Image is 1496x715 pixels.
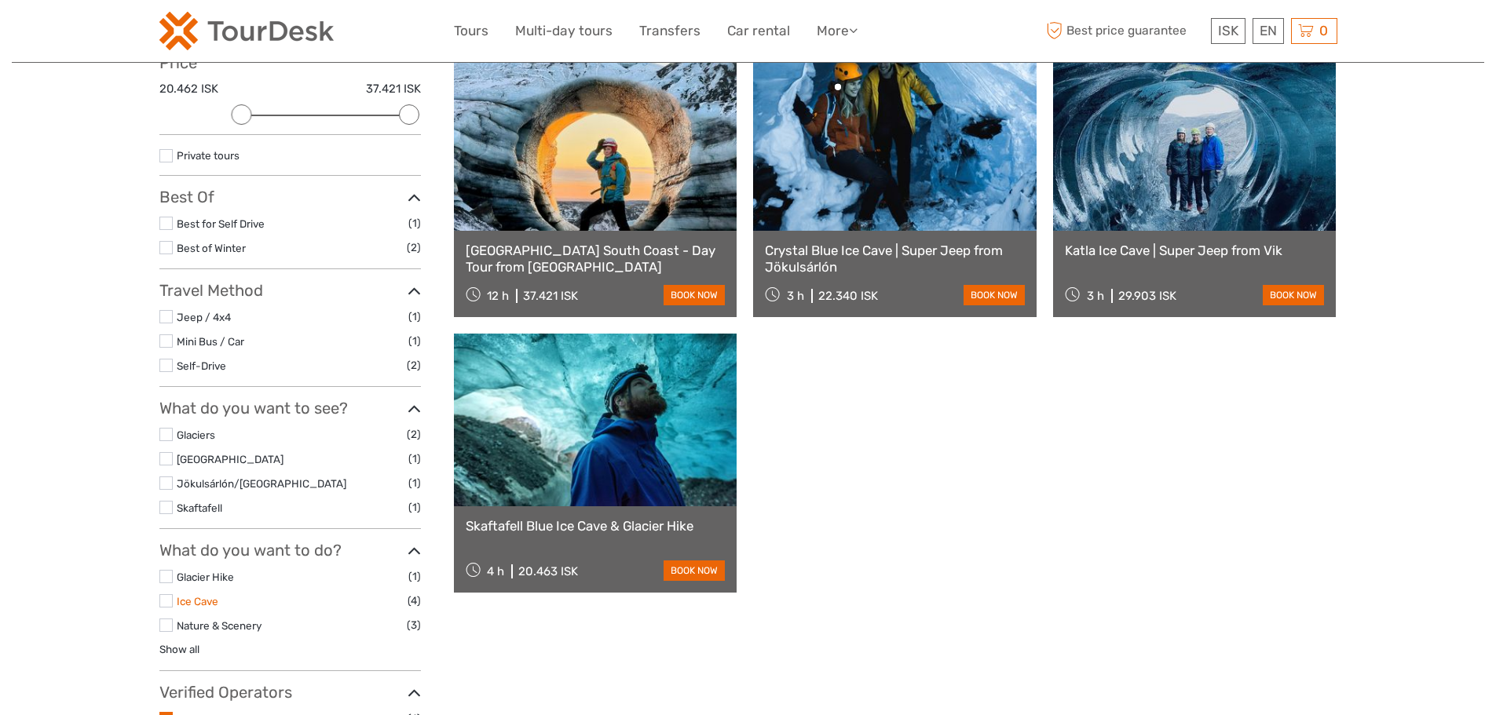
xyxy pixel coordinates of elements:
[177,619,262,632] a: Nature & Scenery
[159,12,334,50] img: 120-15d4194f-c635-41b9-a512-a3cb382bfb57_logo_small.png
[408,567,421,585] span: (1)
[408,308,421,326] span: (1)
[523,289,578,303] div: 37.421 ISK
[765,243,1025,275] a: Crystal Blue Ice Cave | Super Jeep from Jökulsárlón
[177,571,234,583] a: Glacier Hike
[159,53,421,72] h3: Price
[177,453,283,465] a: [GEOGRAPHIC_DATA]
[1317,23,1330,38] span: 0
[727,20,790,42] a: Car rental
[818,289,878,303] div: 22.340 ISK
[454,20,488,42] a: Tours
[366,81,421,97] label: 37.421 ISK
[518,564,578,578] div: 20.463 ISK
[177,311,231,323] a: Jeep / 4x4
[1253,18,1284,44] div: EN
[515,20,613,42] a: Multi-day tours
[787,289,804,303] span: 3 h
[22,27,177,40] p: We're away right now. Please check back later!
[466,243,726,275] a: [GEOGRAPHIC_DATA] South Coast - Day Tour from [GEOGRAPHIC_DATA]
[408,474,421,492] span: (1)
[664,560,725,581] a: book now
[177,242,246,254] a: Best of Winter
[177,429,215,441] a: Glaciers
[159,541,421,560] h3: What do you want to do?
[664,285,725,305] a: book now
[1218,23,1238,38] span: ISK
[177,595,218,607] a: Ice Cave
[407,616,421,634] span: (3)
[159,81,218,97] label: 20.462 ISK
[407,425,421,443] span: (2)
[177,359,226,372] a: Self-Drive
[817,20,858,42] a: More
[177,502,222,514] a: Skaftafell
[407,356,421,374] span: (2)
[1087,289,1104,303] span: 3 h
[639,20,700,42] a: Transfers
[964,285,1025,305] a: book now
[177,149,240,162] a: Private tours
[408,332,421,350] span: (1)
[408,214,421,232] span: (1)
[159,281,421,300] h3: Travel Method
[177,477,346,490] a: Jökulsárlón/[GEOGRAPHIC_DATA]
[487,564,504,578] span: 4 h
[408,498,421,516] span: (1)
[487,289,509,303] span: 12 h
[1043,18,1207,44] span: Best price guarantee
[181,24,199,43] button: Open LiveChat chat widget
[177,217,265,230] a: Best for Self Drive
[177,335,244,348] a: Mini Bus / Car
[466,518,726,534] a: Skaftafell Blue Ice Cave & Glacier Hike
[1263,285,1324,305] a: book now
[408,592,421,610] span: (4)
[408,450,421,468] span: (1)
[159,643,199,655] a: Show all
[159,399,421,418] h3: What do you want to see?
[159,683,421,702] h3: Verified Operators
[1118,289,1176,303] div: 29.903 ISK
[159,188,421,206] h3: Best Of
[407,239,421,257] span: (2)
[1065,243,1325,258] a: Katla Ice Cave | Super Jeep from Vik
